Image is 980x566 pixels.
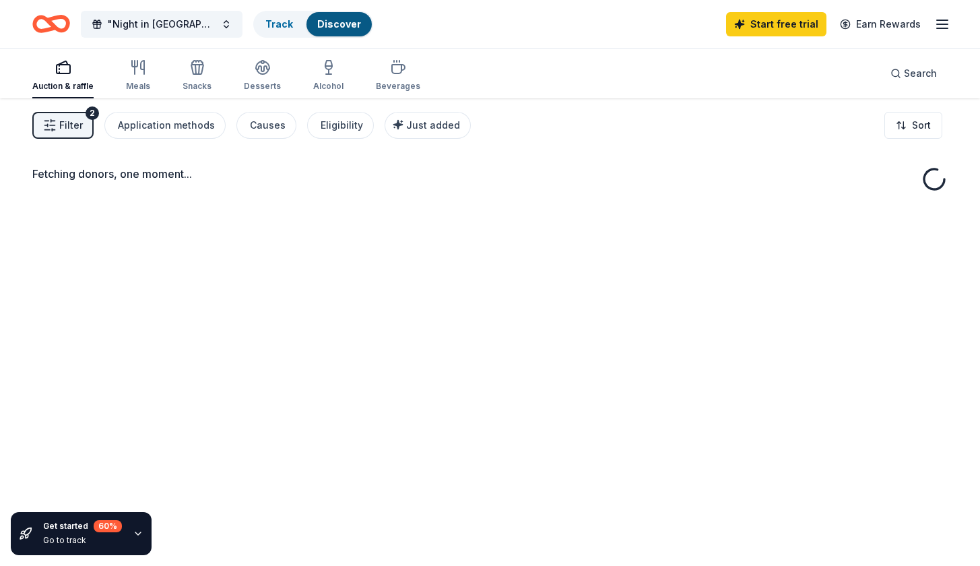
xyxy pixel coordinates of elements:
a: Home [32,8,70,40]
a: Discover [317,18,361,30]
a: Track [265,18,293,30]
span: Search [904,65,937,82]
button: Causes [236,112,296,139]
div: Get started [43,520,122,532]
button: Eligibility [307,112,374,139]
button: Search [880,60,948,87]
button: Just added [385,112,471,139]
div: Meals [126,81,150,92]
a: Start free trial [726,12,826,36]
button: Auction & raffle [32,54,94,98]
span: Just added [406,119,460,131]
div: 60 % [94,520,122,532]
button: Filter2 [32,112,94,139]
button: Meals [126,54,150,98]
div: Eligibility [321,117,363,133]
div: 2 [86,106,99,120]
span: Filter [59,117,83,133]
div: Beverages [376,81,420,92]
div: Go to track [43,535,122,546]
a: Earn Rewards [832,12,929,36]
button: TrackDiscover [253,11,373,38]
button: Sort [884,112,942,139]
button: "Night in [GEOGRAPHIC_DATA]" Casino Night [81,11,242,38]
div: Snacks [183,81,211,92]
span: Sort [912,117,931,133]
button: Beverages [376,54,420,98]
button: Desserts [244,54,281,98]
button: Application methods [104,112,226,139]
div: Alcohol [313,81,344,92]
div: Desserts [244,81,281,92]
button: Alcohol [313,54,344,98]
div: Causes [250,117,286,133]
div: Auction & raffle [32,81,94,92]
div: Application methods [118,117,215,133]
button: Snacks [183,54,211,98]
div: Fetching donors, one moment... [32,166,948,182]
span: "Night in [GEOGRAPHIC_DATA]" Casino Night [108,16,216,32]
